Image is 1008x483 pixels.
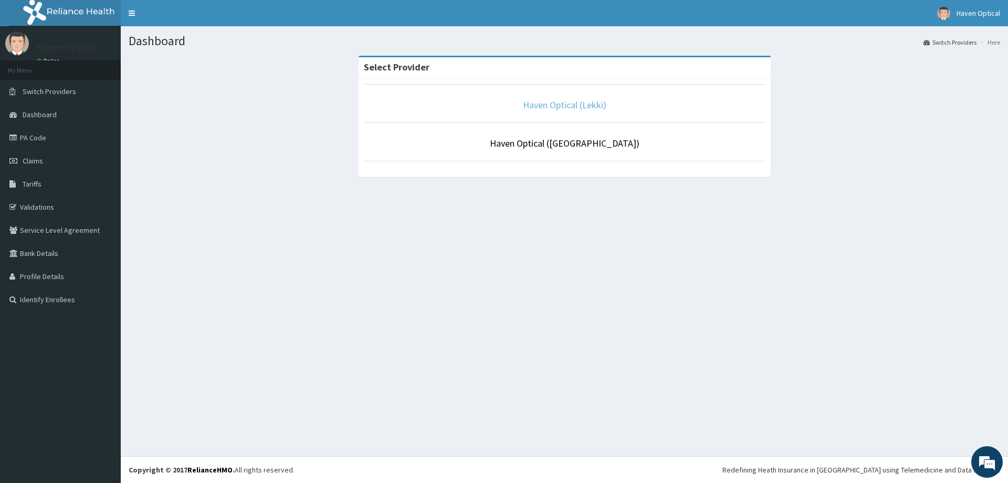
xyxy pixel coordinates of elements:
[5,32,29,55] img: User Image
[957,8,1000,18] span: Haven Optical
[121,456,1008,483] footer: All rights reserved.
[37,57,62,65] a: Online
[937,7,950,20] img: User Image
[129,34,1000,48] h1: Dashboard
[722,465,1000,475] div: Redefining Heath Insurance in [GEOGRAPHIC_DATA] using Telemedicine and Data Science!
[523,99,606,111] a: Haven Optical (Lekki)
[978,38,1000,47] li: Here
[187,465,233,475] a: RelianceHMO
[23,87,76,96] span: Switch Providers
[364,61,429,73] strong: Select Provider
[37,43,95,52] p: Haven Optical
[23,156,43,166] span: Claims
[129,465,235,475] strong: Copyright © 2017 .
[923,38,976,47] a: Switch Providers
[490,137,639,149] a: Haven Optical ([GEOGRAPHIC_DATA])
[23,179,41,189] span: Tariffs
[23,110,57,119] span: Dashboard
